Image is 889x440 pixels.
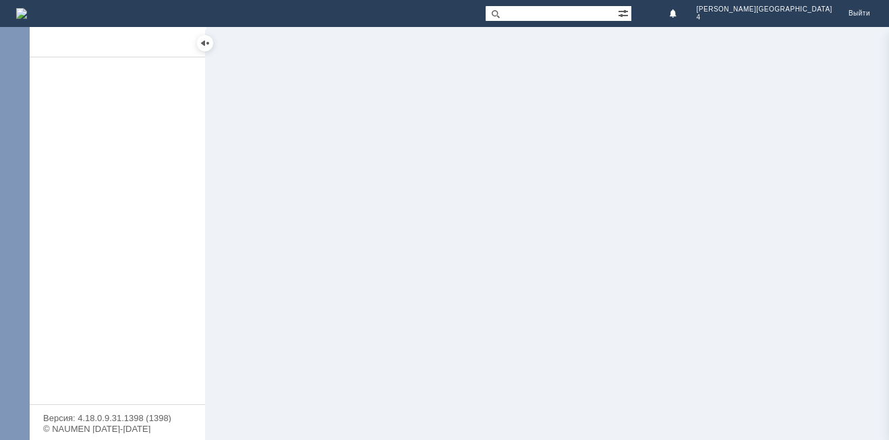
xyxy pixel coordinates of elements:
a: Перейти на домашнюю страницу [16,8,27,19]
span: Расширенный поиск [618,6,631,19]
span: 4 [697,13,832,22]
div: © NAUMEN [DATE]-[DATE] [43,424,192,433]
img: logo [16,8,27,19]
div: Версия: 4.18.0.9.31.1398 (1398) [43,414,192,422]
span: [PERSON_NAME][GEOGRAPHIC_DATA] [697,5,832,13]
div: Скрыть меню [197,35,213,51]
